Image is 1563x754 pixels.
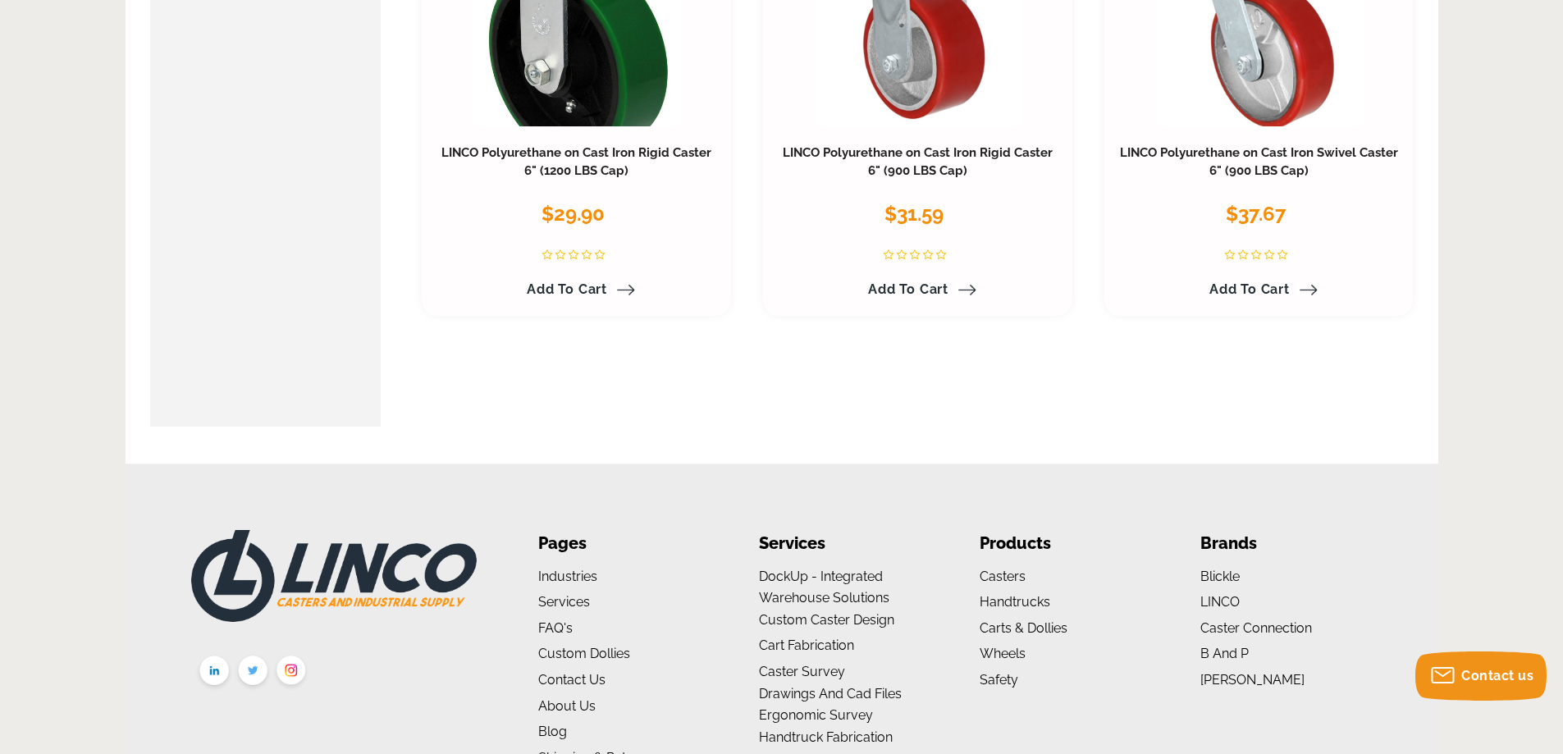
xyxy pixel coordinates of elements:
[1209,281,1290,297] span: Add to Cart
[1200,646,1249,661] a: B and P
[858,276,976,304] a: Add to Cart
[1200,672,1305,688] a: [PERSON_NAME]
[759,729,893,745] a: Handtruck Fabrication
[527,281,607,297] span: Add to Cart
[783,145,1053,178] a: LINCO Polyurethane on Cast Iron Rigid Caster 6" (900 LBS Cap)
[538,620,573,636] a: FAQ's
[538,672,606,688] a: Contact Us
[1226,202,1286,226] span: $37.67
[759,530,930,557] li: Services
[980,646,1026,661] a: Wheels
[980,530,1151,557] li: Products
[538,724,567,739] a: Blog
[759,569,889,606] a: DockUp - Integrated Warehouse Solutions
[980,620,1067,636] a: Carts & Dollies
[759,686,902,701] a: Drawings and Cad Files
[1120,145,1398,178] a: LINCO Polyurethane on Cast Iron Swivel Caster 6" (900 LBS Cap)
[538,530,710,557] li: Pages
[441,145,711,178] a: LINCO Polyurethane on Cast Iron Rigid Caster 6" (1200 LBS Cap)
[1200,594,1240,610] a: LINCO
[759,664,845,679] a: Caster Survey
[1461,668,1533,683] span: Contact us
[542,202,605,226] span: $29.90
[191,530,477,622] img: LINCO CASTERS & INDUSTRIAL SUPPLY
[1415,651,1547,701] button: Contact us
[272,652,311,692] img: instagram.png
[538,646,630,661] a: Custom Dollies
[538,594,590,610] a: Services
[980,672,1018,688] a: Safety
[884,202,944,226] span: $31.59
[517,276,635,304] a: Add to Cart
[759,637,854,653] a: Cart Fabrication
[980,594,1050,610] a: Handtrucks
[1200,620,1312,636] a: Caster Connection
[980,569,1026,584] a: Casters
[1200,276,1318,304] a: Add to Cart
[1200,530,1372,557] li: Brands
[1200,569,1240,584] a: Blickle
[195,652,234,693] img: linkedin.png
[538,569,597,584] a: Industries
[234,652,272,692] img: twitter.png
[759,612,894,628] a: Custom Caster Design
[868,281,948,297] span: Add to Cart
[759,707,873,723] a: Ergonomic Survey
[538,698,596,714] a: About us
